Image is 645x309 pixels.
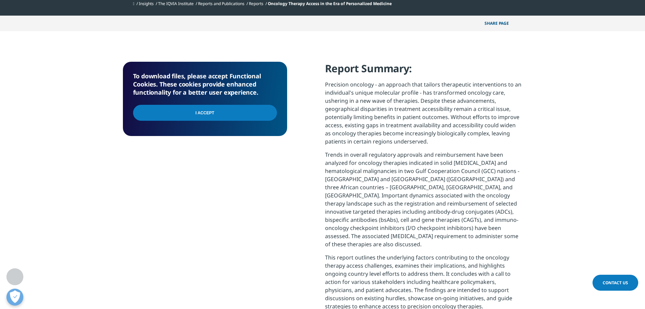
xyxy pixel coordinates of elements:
span: Contact Us [603,280,628,286]
a: The IQVIA Institute [158,1,194,6]
h4: Report Summary: [325,62,522,80]
a: Reports [249,1,263,6]
p: Trends in overall regulatory approvals and reimbursement have been analyzed for oncology therapie... [325,151,522,253]
button: Open Preferences [6,289,23,306]
a: Contact Us [593,275,638,291]
h5: To download files, please accept Functional Cookies. These cookies provide enhanced functionality... [133,72,277,96]
a: Insights [139,1,154,6]
p: Precision oncology - an approach that tailors therapeutic interventions to an individual's unique... [325,80,522,151]
button: Share PAGEShare PAGE [479,16,522,31]
input: I Accept [133,105,277,121]
a: Reports and Publications [198,1,244,6]
p: Share PAGE [479,16,522,31]
span: Oncology Therapy Access in the Era of Personalized Medicine [268,1,392,6]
